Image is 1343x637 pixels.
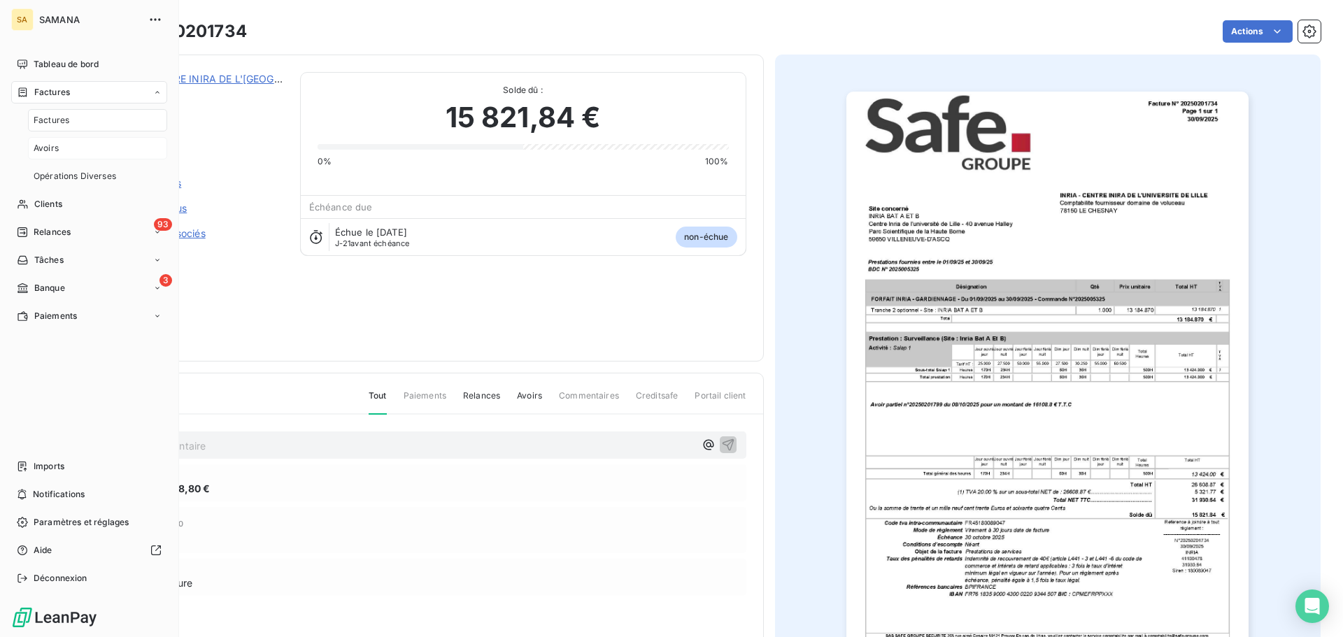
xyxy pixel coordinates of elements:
[131,19,247,44] h3: 20250201734
[34,86,70,99] span: Factures
[34,198,62,210] span: Clients
[446,96,601,138] span: 15 821,84 €
[34,544,52,557] span: Aide
[318,84,729,96] span: Solde dû :
[34,142,59,155] span: Avoirs
[11,606,98,629] img: Logo LeanPay
[33,488,85,501] span: Notifications
[34,170,116,182] span: Opérations Diverses
[11,539,167,561] a: Aide
[517,389,542,413] span: Avoirs
[110,73,344,85] a: INRIA - CENTRE INIRA DE L'[GEOGRAPHIC_DATA]
[34,254,64,266] span: Tâches
[39,14,140,25] span: SAMANA
[318,155,332,168] span: 0%
[159,274,172,287] span: 3
[404,389,446,413] span: Paiements
[34,114,69,127] span: Factures
[34,310,77,322] span: Paiements
[705,155,729,168] span: 100%
[309,201,373,213] span: Échéance due
[34,58,99,71] span: Tableau de bord
[1295,589,1329,623] div: Open Intercom Messenger
[463,389,500,413] span: Relances
[154,218,172,231] span: 93
[34,282,65,294] span: Banque
[335,238,351,248] span: J-21
[34,516,129,529] span: Paramètres et réglages
[676,227,737,248] span: non-échue
[559,389,619,413] span: Commentaires
[335,227,407,238] span: Échue le [DATE]
[11,8,34,31] div: SA
[695,389,746,413] span: Portail client
[1223,20,1293,43] button: Actions
[34,226,71,238] span: Relances
[369,389,387,415] span: Tout
[155,481,211,496] span: 16 108,80 €
[34,572,87,585] span: Déconnexion
[335,239,410,248] span: avant échéance
[636,389,678,413] span: Creditsafe
[34,460,64,473] span: Imports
